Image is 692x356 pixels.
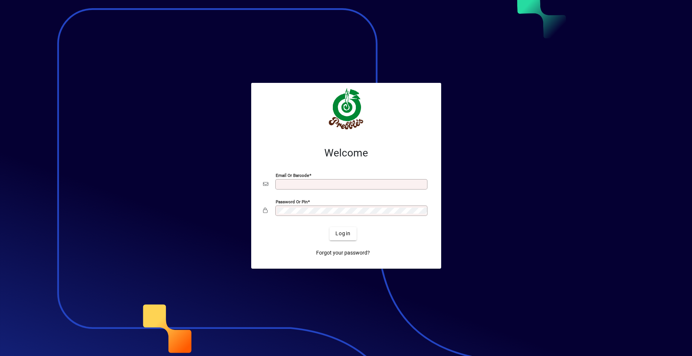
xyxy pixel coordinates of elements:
[316,249,370,257] span: Forgot your password?
[329,227,357,240] button: Login
[276,172,309,178] mat-label: Email or Barcode
[313,246,373,260] a: Forgot your password?
[263,147,429,159] h2: Welcome
[335,230,351,237] span: Login
[276,199,308,204] mat-label: Password or Pin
